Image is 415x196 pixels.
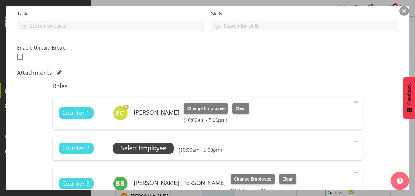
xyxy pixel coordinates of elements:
[406,83,412,105] span: Feedback
[231,187,296,194] h6: (10:00am - 5:00pm)
[403,77,415,119] button: Feedback - Show survey
[113,106,128,120] img: emma-croft7499.jpg
[282,176,293,182] span: Clear
[113,176,128,191] img: beena-bist9974.jpg
[179,147,222,153] h6: (10:00am - 5:00pm)
[232,103,250,114] button: Clear
[184,117,249,123] h6: (10:00am - 5:00pm)
[397,178,403,184] img: help-xxl-2.png
[187,105,225,112] span: Change Employee
[62,108,90,117] span: Counter 1
[211,10,398,17] label: Skills
[234,176,271,182] span: Change Employee
[53,82,363,90] h5: Roles
[17,69,52,76] h5: Attachments
[235,105,246,112] span: Clear
[134,180,226,186] h6: [PERSON_NAME] [PERSON_NAME]
[231,174,275,184] button: Change Employee
[184,103,228,114] button: Change Employee
[279,174,297,184] button: Clear
[17,21,204,30] input: Search for tasks
[62,179,90,188] span: Counter 3
[17,10,204,17] label: Tasks
[62,144,90,153] span: Counter 2
[17,44,107,51] label: Enable Unpaid Break
[121,144,166,153] span: Select Employee
[134,109,179,116] h6: [PERSON_NAME]
[211,21,398,30] input: Search for skills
